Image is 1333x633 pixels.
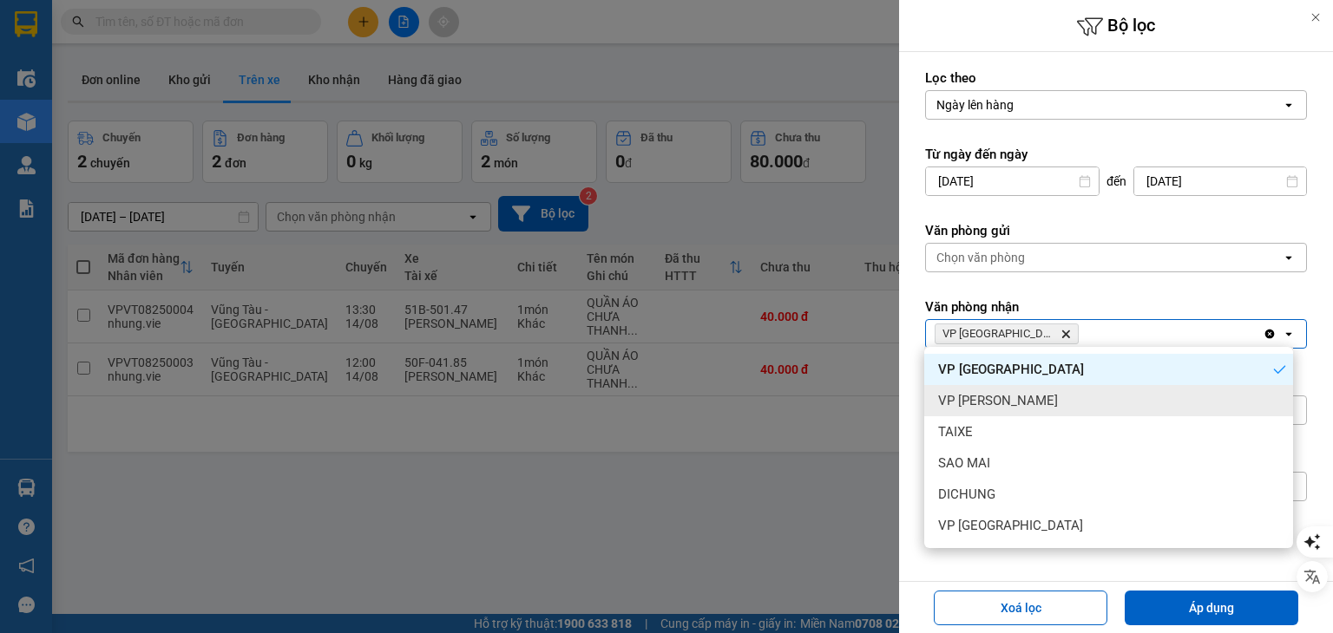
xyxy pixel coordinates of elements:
[942,327,1054,341] span: VP Quận 1
[925,69,1307,87] label: Lọc theo
[1125,591,1298,625] button: Áp dụng
[1134,167,1307,195] input: Select a date.
[1263,327,1277,341] svg: Clear all
[1015,96,1017,114] input: Selected Ngày lên hàng.
[938,392,1058,409] span: VP [PERSON_NAME]
[934,591,1107,625] button: Xoá lọc
[938,454,990,472] span: SAO MAI
[924,347,1293,548] ul: Menu
[935,323,1079,344] span: VP Quận 1, close by backspace
[1282,98,1296,112] svg: open
[936,249,1025,266] div: Chọn văn phòng
[938,423,973,440] span: TAIXE
[1082,325,1084,343] input: Selected VP Quận 1.
[938,486,995,503] span: DICHUNG
[925,146,1307,163] label: Từ ngày đến ngày
[925,298,1307,316] label: Văn phòng nhận
[1282,251,1296,264] svg: open
[899,13,1333,40] h6: Bộ lọc
[1106,173,1126,190] span: đến
[1282,327,1296,341] svg: open
[938,361,1084,378] span: VP [GEOGRAPHIC_DATA]
[1060,329,1071,339] svg: Delete
[936,96,1014,114] div: Ngày lên hàng
[926,167,1099,195] input: Select a date.
[938,517,1083,534] span: VP [GEOGRAPHIC_DATA]
[925,222,1307,239] label: Văn phòng gửi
